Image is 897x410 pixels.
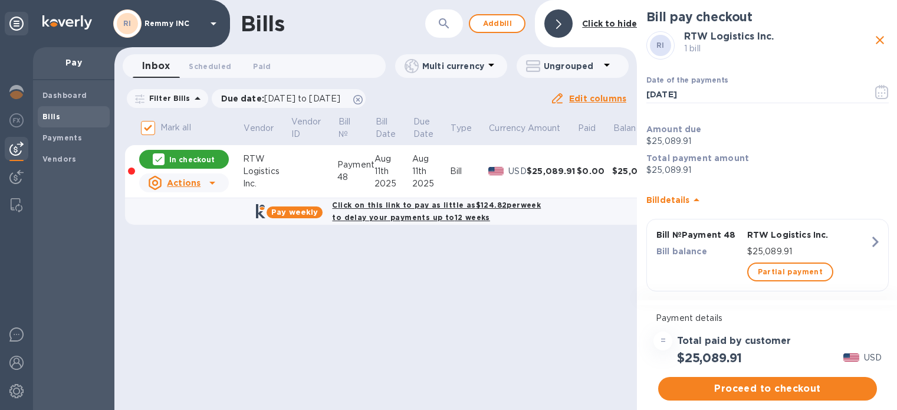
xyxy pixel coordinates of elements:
p: $25,089.91 [646,164,889,176]
span: Add bill [479,17,515,31]
span: Amount [528,122,576,135]
p: Bill Date [376,116,396,140]
p: Remmy INC [144,19,203,28]
b: Bills [42,112,60,121]
span: Inbox [142,58,170,74]
b: Vendors [42,155,77,163]
p: Currency [489,122,525,135]
img: Logo [42,15,92,29]
button: close [871,31,889,49]
div: $0.00 [577,165,612,177]
img: USD [488,167,504,175]
b: Bill details [646,195,689,205]
div: Payment 48 [337,159,374,183]
span: Vendor [244,122,289,135]
span: Bill № [339,116,374,140]
div: Aug [412,153,450,165]
b: RI [656,41,665,50]
div: Aug [374,153,412,165]
b: Click on this link to pay as little as $124.82 per week to delay your payments up to 12 weeks [332,201,541,222]
div: Bill [450,165,488,178]
p: RTW Logistics Inc. [747,229,869,241]
p: Bill № Payment 48 [656,229,742,241]
div: $25,089.91 [527,165,577,177]
b: Click to hide [582,19,637,28]
span: Paid [578,122,612,135]
div: Billdetails [646,181,889,219]
span: [DATE] to [DATE] [264,94,340,103]
p: USD [508,165,527,178]
span: Type [451,122,487,135]
div: RTW [243,153,290,165]
button: Partial payment [747,263,833,281]
img: USD [843,353,859,362]
b: Dashboard [42,91,87,100]
b: Pay weekly [271,208,318,217]
p: In checkout [169,155,215,165]
b: Total payment amount [646,153,749,163]
b: Payments [42,133,82,142]
p: $25,089.91 [646,135,889,147]
p: Ungrouped [544,60,600,72]
p: Due date : [221,93,347,104]
span: Partial payment [758,265,823,279]
p: USD [864,352,882,364]
p: Bill balance [656,245,742,257]
div: = [653,332,672,350]
b: Amount due [646,124,702,134]
p: Filter Bills [144,93,190,103]
p: $25,089.91 [747,245,869,258]
div: 11th [374,165,412,178]
h2: $25,089.91 [677,350,742,365]
p: Balance [613,122,646,135]
h2: Bill pay checkout [646,9,889,24]
span: Due Date [413,116,449,140]
div: Due date:[DATE] to [DATE] [212,89,366,108]
span: Proceed to checkout [668,382,868,396]
p: Pay [42,57,105,68]
h3: Total paid by customer [677,336,791,347]
span: Bill Date [376,116,412,140]
p: 1 bill [684,42,871,55]
button: Addbill [469,14,525,33]
div: Inc. [243,178,290,190]
p: Paid [578,122,596,135]
div: 11th [412,165,450,178]
p: Bill № [339,116,359,140]
div: $25,089.91 [612,165,662,177]
div: Logistics [243,165,290,178]
p: Payment details [656,312,879,324]
button: Bill №Payment 48RTW Logistics Inc.Bill balance$25,089.91Partial payment [646,219,889,291]
u: Edit columns [569,94,626,103]
b: RI [123,19,132,28]
span: Scheduled [189,60,231,73]
span: Paid [253,60,271,73]
div: 2025 [374,178,412,190]
span: Vendor ID [291,116,337,140]
span: Balance [613,122,662,135]
u: Actions [167,178,201,188]
p: Amount [528,122,561,135]
p: Mark all [160,122,191,134]
button: Proceed to checkout [658,377,877,401]
p: Vendor ID [291,116,321,140]
label: Date of the payments [646,77,728,84]
b: RTW Logistics Inc. [684,31,774,42]
p: Multi currency [422,60,484,72]
div: Unpin categories [5,12,28,35]
div: 2025 [412,178,450,190]
p: Type [451,122,472,135]
h1: Bills [241,11,284,36]
p: Vendor [244,122,274,135]
p: Due Date [413,116,434,140]
img: Foreign exchange [9,113,24,127]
